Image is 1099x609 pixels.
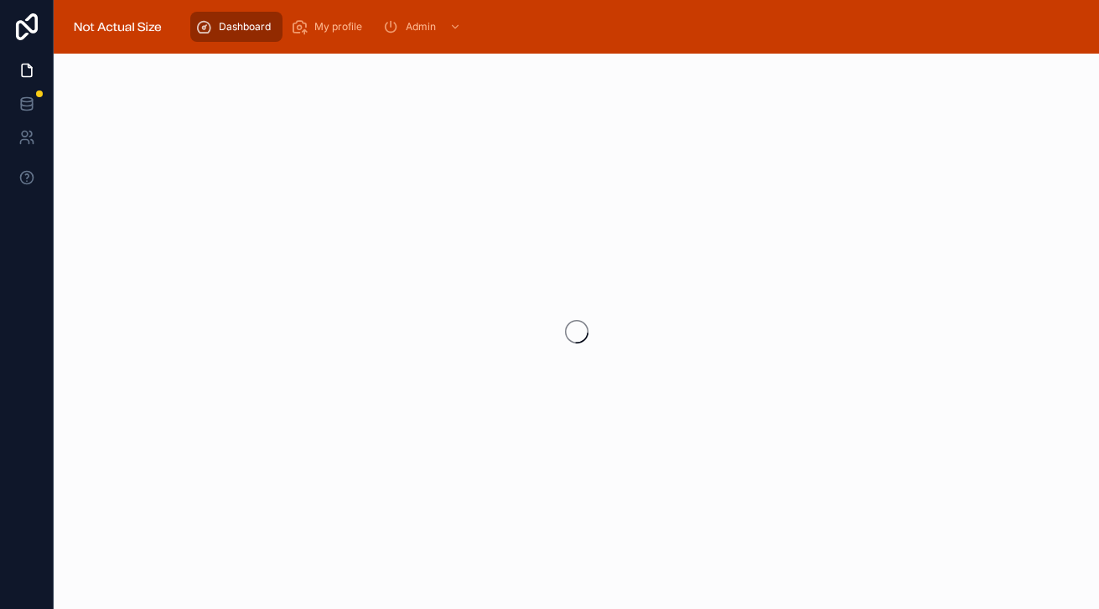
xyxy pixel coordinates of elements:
[219,20,271,34] span: Dashboard
[406,20,436,34] span: Admin
[190,12,283,42] a: Dashboard
[314,20,362,34] span: My profile
[286,12,374,42] a: My profile
[67,13,168,40] img: App logo
[377,12,469,42] a: Admin
[182,8,1086,45] div: scrollable content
